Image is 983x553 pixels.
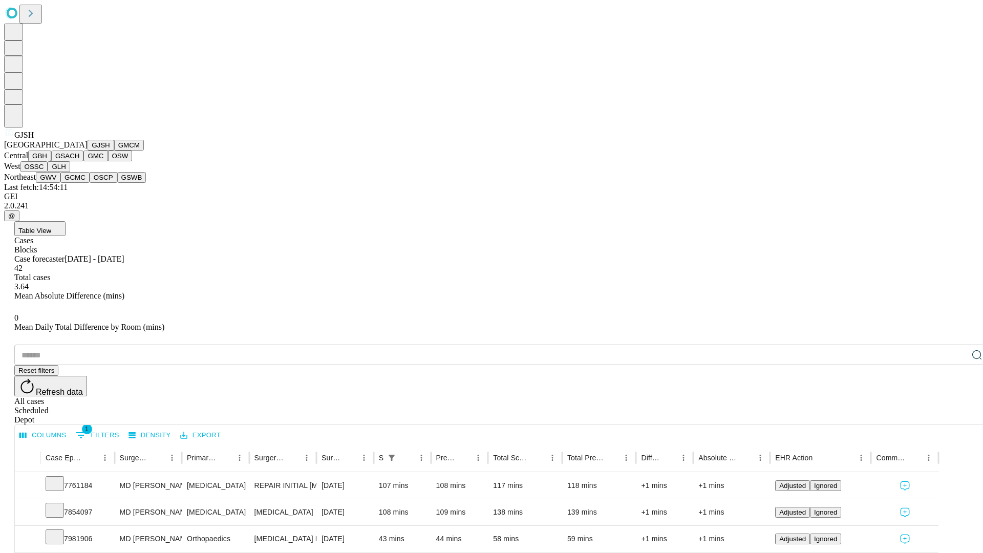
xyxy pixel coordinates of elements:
button: GSACH [51,151,83,161]
button: Menu [676,451,691,465]
button: GWV [36,172,60,183]
div: [DATE] [322,499,369,525]
div: 59 mins [567,526,631,552]
span: [GEOGRAPHIC_DATA] [4,140,88,149]
div: Absolute Difference [698,454,738,462]
span: Northeast [4,173,36,181]
div: +1 mins [641,499,688,525]
div: [DATE] [322,526,369,552]
span: Case forecaster [14,254,65,263]
div: Difference [641,454,661,462]
span: @ [8,212,15,220]
button: Adjusted [775,507,810,518]
div: Comments [876,454,906,462]
span: Adjusted [779,535,806,543]
button: Expand [20,504,35,522]
div: Surgery Date [322,454,341,462]
button: Show filters [73,427,122,443]
button: Menu [922,451,936,465]
button: Sort [400,451,414,465]
span: [DATE] - [DATE] [65,254,124,263]
button: @ [4,210,19,221]
span: Central [4,151,28,160]
button: OSCP [90,172,117,183]
div: MD [PERSON_NAME] [120,499,177,525]
div: EHR Action [775,454,813,462]
button: Expand [20,477,35,495]
button: Export [178,428,223,443]
button: Select columns [17,428,69,443]
button: GLH [48,161,70,172]
button: Menu [98,451,112,465]
button: Sort [605,451,619,465]
button: Menu [232,451,247,465]
button: GCMC [60,172,90,183]
div: 2.0.241 [4,201,979,210]
button: GSWB [117,172,146,183]
button: Menu [854,451,868,465]
span: Ignored [814,535,837,543]
div: 1 active filter [384,451,399,465]
div: 44 mins [436,526,483,552]
button: Refresh data [14,376,87,396]
div: Orthopaedics [187,526,244,552]
div: Case Epic Id [46,454,82,462]
button: Menu [753,451,767,465]
span: Adjusted [779,482,806,490]
div: 107 mins [379,473,426,499]
span: Ignored [814,482,837,490]
span: Adjusted [779,508,806,516]
button: Show filters [384,451,399,465]
button: Menu [357,451,371,465]
div: 7854097 [46,499,110,525]
div: 109 mins [436,499,483,525]
button: GBH [28,151,51,161]
button: GMC [83,151,108,161]
button: Menu [165,451,179,465]
div: Total Scheduled Duration [493,454,530,462]
button: Adjusted [775,480,810,491]
div: Total Predicted Duration [567,454,604,462]
div: 7981906 [46,526,110,552]
button: Sort [457,451,471,465]
button: Sort [739,451,753,465]
div: [MEDICAL_DATA] [254,499,311,525]
button: Sort [218,451,232,465]
div: Surgeon Name [120,454,149,462]
div: 117 mins [493,473,557,499]
button: Expand [20,530,35,548]
div: 43 mins [379,526,426,552]
button: Ignored [810,534,841,544]
div: 139 mins [567,499,631,525]
button: Reset filters [14,365,58,376]
button: Density [126,428,174,443]
span: Ignored [814,508,837,516]
button: Sort [662,451,676,465]
button: Sort [907,451,922,465]
div: [DATE] [322,473,369,499]
div: 58 mins [493,526,557,552]
div: 7761184 [46,473,110,499]
div: 108 mins [436,473,483,499]
span: Reset filters [18,367,54,374]
div: Surgery Name [254,454,284,462]
button: GJSH [88,140,114,151]
div: MD [PERSON_NAME] [120,473,177,499]
span: 1 [82,424,92,434]
button: GMCM [114,140,144,151]
div: +1 mins [698,499,765,525]
div: GEI [4,192,979,201]
button: Menu [414,451,429,465]
span: Mean Absolute Difference (mins) [14,291,124,300]
button: Menu [619,451,633,465]
button: Ignored [810,480,841,491]
button: Sort [531,451,545,465]
span: 3.64 [14,282,29,291]
div: [MEDICAL_DATA] [187,473,244,499]
span: Total cases [14,273,50,282]
button: Table View [14,221,66,236]
div: 108 mins [379,499,426,525]
button: OSSC [20,161,48,172]
button: Sort [151,451,165,465]
button: OSW [108,151,133,161]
